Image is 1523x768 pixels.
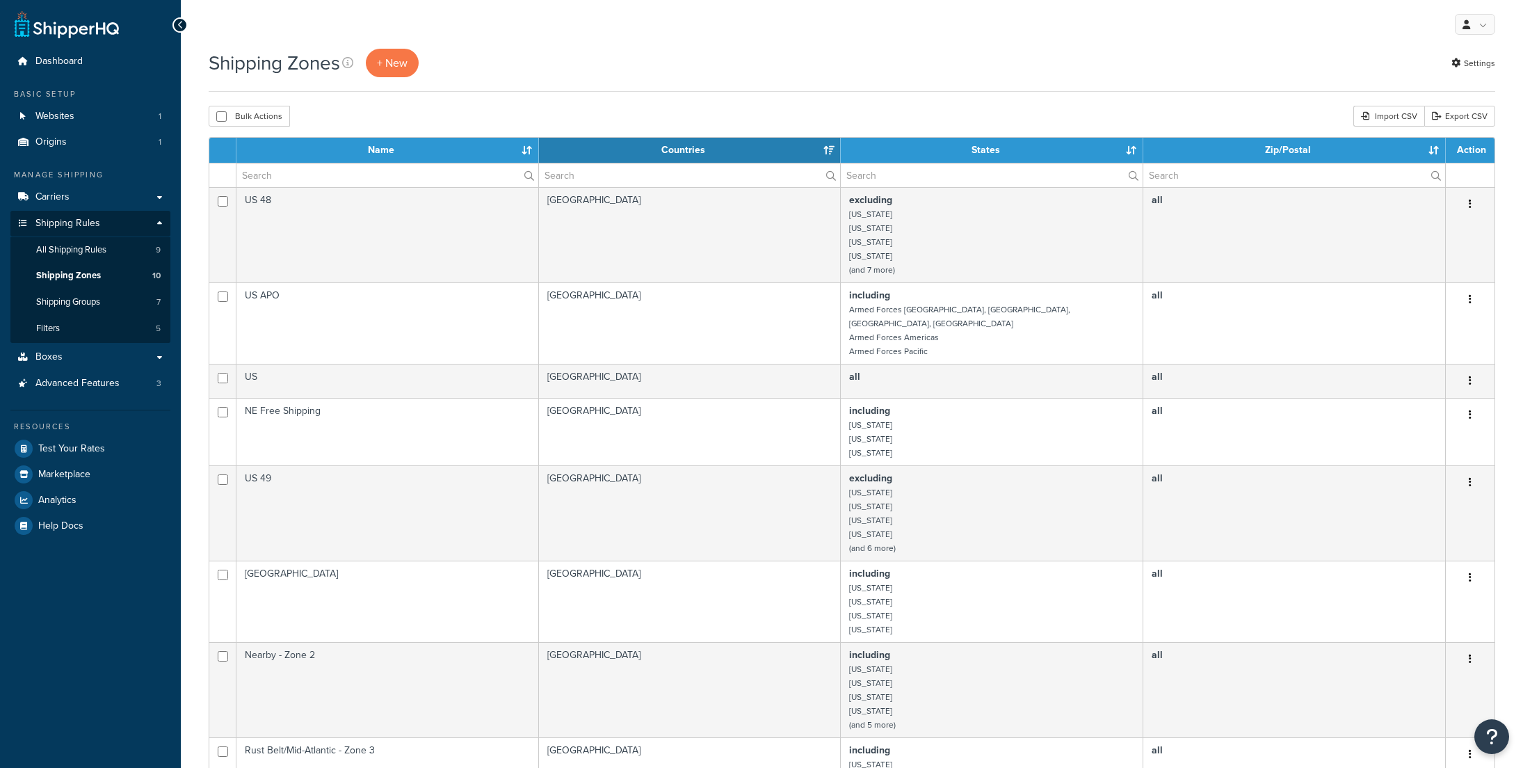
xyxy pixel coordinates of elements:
small: [US_STATE] [849,595,892,608]
td: Nearby - Zone 2 [236,642,539,737]
input: Search [1143,163,1445,187]
small: Armed Forces [GEOGRAPHIC_DATA], [GEOGRAPHIC_DATA], [GEOGRAPHIC_DATA], [GEOGRAPHIC_DATA] [849,303,1070,330]
a: Test Your Rates [10,436,170,461]
li: Websites [10,104,170,129]
li: Shipping Rules [10,211,170,343]
span: 3 [156,378,161,390]
li: Shipping Groups [10,289,170,315]
a: Origins 1 [10,129,170,155]
a: Advanced Features 3 [10,371,170,397]
div: Manage Shipping [10,169,170,181]
li: All Shipping Rules [10,237,170,263]
b: all [1152,403,1163,418]
input: Search [841,163,1143,187]
span: Shipping Groups [36,296,100,308]
b: all [1152,471,1163,486]
th: Action [1446,138,1494,163]
a: Shipping Zones 10 [10,263,170,289]
a: Marketplace [10,462,170,487]
th: Countries: activate to sort column ascending [539,138,841,163]
span: Websites [35,111,74,122]
small: [US_STATE] [849,582,892,594]
button: Open Resource Center [1474,719,1509,754]
small: [US_STATE] [849,419,892,431]
small: [US_STATE] [849,222,892,234]
span: 5 [156,323,161,335]
small: (and 5 more) [849,719,896,731]
span: All Shipping Rules [36,244,106,256]
td: US APO [236,282,539,364]
td: [GEOGRAPHIC_DATA] [236,561,539,642]
li: Advanced Features [10,371,170,397]
b: all [849,369,860,384]
span: 1 [159,111,161,122]
th: Zip/Postal: activate to sort column ascending [1143,138,1446,163]
a: Analytics [10,488,170,513]
small: [US_STATE] [849,236,892,248]
span: Shipping Rules [35,218,100,230]
small: [US_STATE] [849,514,892,527]
a: Settings [1451,54,1495,73]
span: Origins [35,136,67,148]
small: (and 7 more) [849,264,895,276]
li: Boxes [10,344,170,370]
a: Export CSV [1424,106,1495,127]
b: all [1152,369,1163,384]
div: Import CSV [1353,106,1424,127]
b: all [1152,566,1163,581]
a: Websites 1 [10,104,170,129]
b: all [1152,743,1163,758]
small: [US_STATE] [849,208,892,221]
li: Filters [10,316,170,342]
a: ShipperHQ Home [15,10,119,38]
b: including [849,566,890,581]
div: Basic Setup [10,88,170,100]
b: all [1152,193,1163,207]
span: 10 [152,270,161,282]
li: Origins [10,129,170,155]
span: Boxes [35,351,63,363]
span: Help Docs [38,520,83,532]
td: [GEOGRAPHIC_DATA] [539,561,841,642]
span: Test Your Rates [38,443,105,455]
b: all [1152,648,1163,662]
th: Name: activate to sort column ascending [236,138,539,163]
td: US 49 [236,465,539,561]
span: Dashboard [35,56,83,67]
span: + New [377,55,408,71]
a: Dashboard [10,49,170,74]
small: [US_STATE] [849,623,892,636]
span: Marketplace [38,469,90,481]
button: Bulk Actions [209,106,290,127]
small: [US_STATE] [849,486,892,499]
a: Carriers [10,184,170,210]
input: Search [236,163,538,187]
small: Armed Forces Pacific [849,345,928,358]
b: including [849,743,890,758]
small: [US_STATE] [849,250,892,262]
td: US 48 [236,187,539,282]
td: NE Free Shipping [236,398,539,465]
b: including [849,288,890,303]
span: Advanced Features [35,378,120,390]
a: Help Docs [10,513,170,538]
b: including [849,648,890,662]
b: excluding [849,471,892,486]
small: Armed Forces Americas [849,331,939,344]
small: [US_STATE] [849,691,892,703]
td: [GEOGRAPHIC_DATA] [539,398,841,465]
a: Shipping Groups 7 [10,289,170,315]
small: (and 6 more) [849,542,896,554]
td: [GEOGRAPHIC_DATA] [539,364,841,398]
span: Shipping Zones [36,270,101,282]
h1: Shipping Zones [209,49,340,77]
a: + New [366,49,419,77]
li: Shipping Zones [10,263,170,289]
b: all [1152,288,1163,303]
b: including [849,403,890,418]
td: US [236,364,539,398]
